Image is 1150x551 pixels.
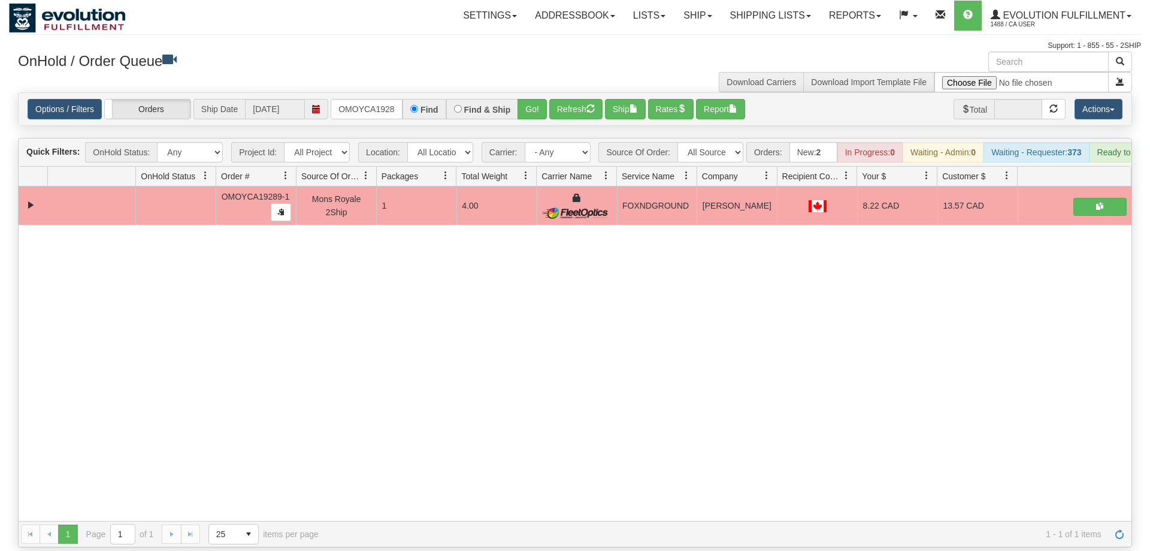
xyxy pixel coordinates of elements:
button: Refresh [549,99,603,119]
h3: OnHold / Order Queue [18,52,566,69]
span: Source Of Order [301,170,361,182]
a: Download Carriers [727,77,796,87]
div: Support: 1 - 855 - 55 - 2SHIP [9,41,1141,51]
a: Company filter column settings [756,165,777,186]
button: Go! [517,99,547,119]
a: Service Name filter column settings [676,165,697,186]
button: Rates [648,99,694,119]
span: Order # [221,170,249,182]
a: Collapse [23,198,38,213]
div: Waiting - Admin: [903,142,983,162]
input: Order # [331,99,402,119]
span: Source Of Order: [598,142,677,162]
a: Reports [820,1,890,31]
strong: 0 [971,147,976,157]
span: items per page [208,524,319,544]
span: Ship Date [193,99,245,119]
label: Find & Ship [464,106,511,114]
strong: 2 [816,147,821,157]
a: Evolution Fulfillment 1488 / CA User [982,1,1140,31]
a: Carrier Name filter column settings [596,165,616,186]
button: Copy to clipboard [271,203,291,221]
img: CA [809,200,827,212]
span: Evolution Fulfillment [1000,10,1125,20]
a: OnHold Status filter column settings [195,165,216,186]
span: 1 - 1 of 1 items [335,529,1101,539]
img: FleetOptics Inc. [542,207,612,219]
span: OnHold Status: [85,142,157,162]
span: Service Name [622,170,674,182]
span: Project Id: [231,142,284,162]
strong: 0 [890,147,895,157]
span: Total Weight [461,170,507,182]
button: Shipping Documents [1073,198,1127,216]
a: Source Of Order filter column settings [356,165,376,186]
input: Import [934,72,1109,92]
label: Quick Filters: [26,146,80,158]
td: FOXNDGROUND [617,186,697,225]
span: Recipient Country [782,170,842,182]
span: Carrier: [482,142,525,162]
a: Packages filter column settings [435,165,456,186]
div: Mons Royale 2Ship [302,192,371,219]
img: logo1488.jpg [9,3,126,33]
span: Total [954,99,995,119]
div: Waiting - Requester: [983,142,1089,162]
span: Company [702,170,738,182]
label: Orders [105,100,190,119]
span: Your $ [862,170,886,182]
span: 1488 / CA User [991,19,1081,31]
a: Shipping lists [721,1,820,31]
button: Search [1108,52,1132,72]
label: Find [420,106,438,114]
button: Ship [605,99,646,119]
span: Carrier Name [541,170,592,182]
span: 25 [216,528,232,540]
a: Customer $ filter column settings [997,165,1017,186]
button: Report [696,99,745,119]
span: Page of 1 [86,524,154,544]
button: Actions [1075,99,1122,119]
a: Recipient Country filter column settings [836,165,857,186]
a: Your $ filter column settings [916,165,937,186]
a: Settings [454,1,526,31]
span: 4.00 [462,201,478,210]
span: Page sizes drop down [208,524,259,544]
a: Addressbook [526,1,624,31]
div: In Progress: [837,142,903,162]
td: [PERSON_NAME] [697,186,777,225]
span: Location: [358,142,407,162]
span: Packages [382,170,418,182]
span: Page 1 [58,525,77,544]
td: 13.57 CAD [937,186,1018,225]
a: Lists [624,1,674,31]
strong: 373 [1067,147,1081,157]
td: 8.22 CAD [857,186,937,225]
a: Ship [674,1,721,31]
span: OnHold Status [141,170,195,182]
input: Page 1 [111,525,135,544]
span: Orders: [746,142,789,162]
a: Total Weight filter column settings [516,165,536,186]
span: Customer $ [942,170,985,182]
span: OMOYCA19289-1 [222,192,290,201]
div: grid toolbar [19,138,1131,167]
a: Refresh [1110,525,1129,544]
span: 1 [382,201,386,210]
a: Options / Filters [28,99,102,119]
div: New: [789,142,837,162]
a: Order # filter column settings [276,165,296,186]
span: select [239,525,258,544]
input: Search [988,52,1109,72]
a: Download Import Template File [811,77,927,87]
